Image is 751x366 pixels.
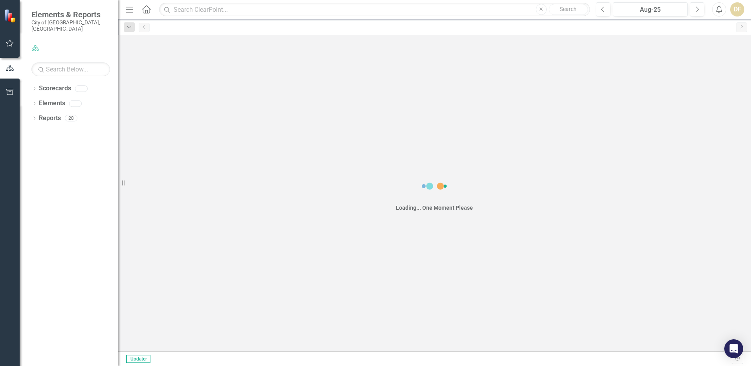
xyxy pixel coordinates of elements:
a: Elements [39,99,65,108]
span: Updater [126,355,150,363]
div: Loading... One Moment Please [396,204,473,212]
button: DF [730,2,744,16]
button: Aug-25 [613,2,688,16]
div: Open Intercom Messenger [724,339,743,358]
span: Elements & Reports [31,10,110,19]
div: Aug-25 [615,5,685,15]
button: Search [549,4,588,15]
div: 28 [65,115,77,122]
a: Scorecards [39,84,71,93]
img: ClearPoint Strategy [4,9,18,23]
span: Search [560,6,577,12]
input: Search ClearPoint... [159,3,590,16]
small: City of [GEOGRAPHIC_DATA], [GEOGRAPHIC_DATA] [31,19,110,32]
a: Reports [39,114,61,123]
input: Search Below... [31,62,110,76]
